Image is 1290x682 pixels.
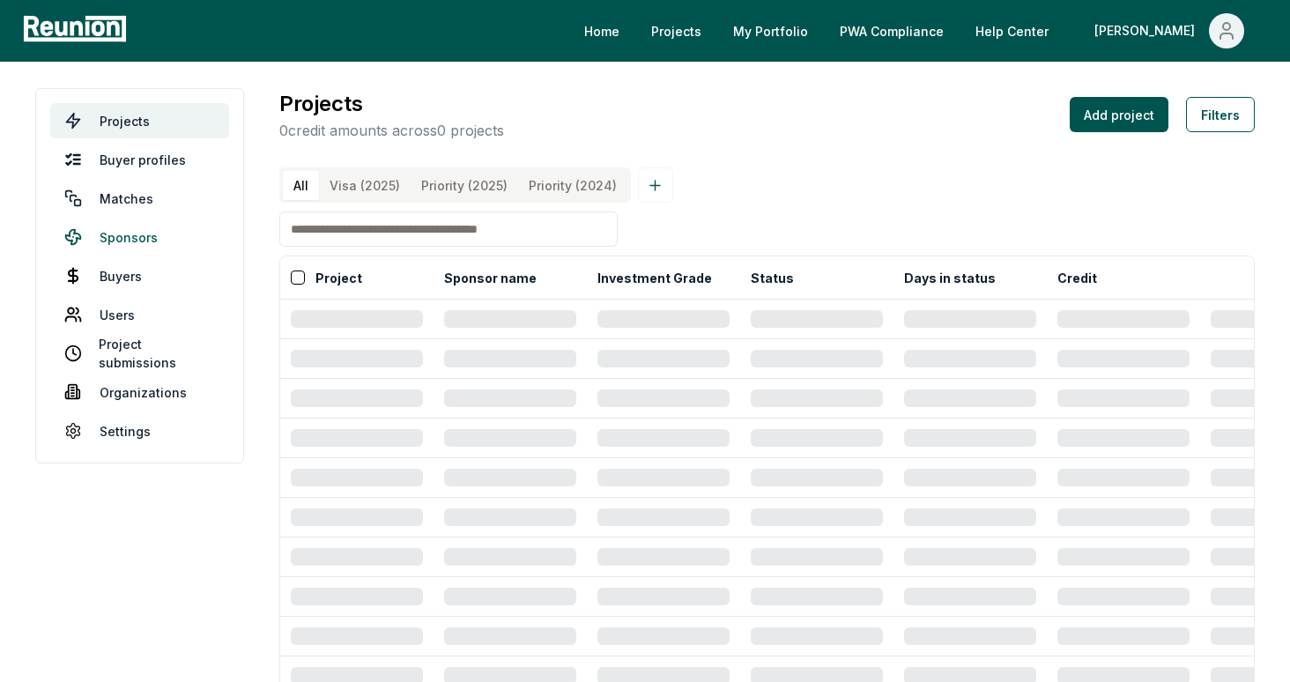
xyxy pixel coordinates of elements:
[50,103,229,138] a: Projects
[747,260,797,295] button: Status
[1186,97,1255,132] button: Filters
[279,88,504,120] h3: Projects
[50,142,229,177] a: Buyer profiles
[50,374,229,410] a: Organizations
[1094,13,1202,48] div: [PERSON_NAME]
[441,260,540,295] button: Sponsor name
[50,219,229,255] a: Sponsors
[411,171,518,200] button: Priority (2025)
[570,13,634,48] a: Home
[961,13,1063,48] a: Help Center
[279,120,504,141] p: 0 credit amounts across 0 projects
[50,336,229,371] a: Project submissions
[901,260,999,295] button: Days in status
[719,13,822,48] a: My Portfolio
[594,260,715,295] button: Investment Grade
[50,258,229,293] a: Buyers
[319,171,411,200] button: Visa (2025)
[637,13,715,48] a: Projects
[50,413,229,448] a: Settings
[570,13,1272,48] nav: Main
[312,260,366,295] button: Project
[826,13,958,48] a: PWA Compliance
[1080,13,1258,48] button: [PERSON_NAME]
[50,181,229,216] a: Matches
[1070,97,1168,132] button: Add project
[283,171,319,200] button: All
[50,297,229,332] a: Users
[1054,260,1131,295] button: Credit type
[518,171,627,200] button: Priority (2024)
